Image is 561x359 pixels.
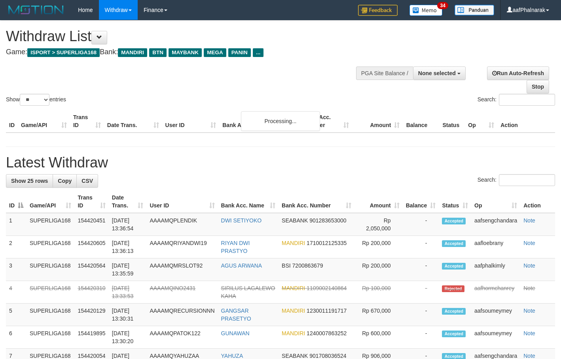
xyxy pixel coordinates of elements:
span: MANDIRI [118,48,147,57]
img: Feedback.jpg [358,5,398,16]
td: SUPERLIGA168 [27,304,74,326]
a: YAHUZA [221,353,243,359]
th: Date Trans. [104,110,162,133]
td: SUPERLIGA168 [27,236,74,258]
td: SUPERLIGA168 [27,213,74,236]
td: aafsengchandara [471,213,520,236]
td: 5 [6,304,27,326]
td: [DATE] 13:30:31 [109,304,147,326]
th: ID: activate to sort column descending [6,190,27,213]
label: Search: [478,94,555,106]
span: SEABANK [282,353,308,359]
th: Game/API [18,110,70,133]
th: Op [465,110,497,133]
h1: Latest Withdraw [6,155,555,171]
th: Trans ID [70,110,104,133]
a: AGUS ARWANA [221,262,262,269]
td: AAAAMQINO2431 [146,281,218,304]
span: Copy 7200863679 to clipboard [292,262,323,269]
a: Copy [53,174,77,188]
td: 154420605 [74,236,108,258]
td: [DATE] 13:36:54 [109,213,147,236]
span: Copy 901283653000 to clipboard [309,217,346,224]
td: aafsoumeymey [471,304,520,326]
span: 34 [437,2,448,9]
td: 3 [6,258,27,281]
span: MANDIRI [282,308,305,314]
span: MANDIRI [282,285,305,291]
th: Trans ID: activate to sort column ascending [74,190,108,213]
td: - [403,213,439,236]
td: 154420564 [74,258,108,281]
span: Copy 1230011191717 to clipboard [307,308,347,314]
th: Bank Acc. Name [219,110,301,133]
h1: Withdraw List [6,28,366,44]
td: SUPERLIGA168 [27,258,74,281]
td: 154419895 [74,326,108,349]
td: SUPERLIGA168 [27,326,74,349]
span: SEABANK [282,217,308,224]
img: panduan.png [455,5,494,15]
input: Search: [499,174,555,186]
span: MANDIRI [282,240,305,246]
span: BTN [149,48,167,57]
td: AAAAMQMRSLOT92 [146,258,218,281]
td: - [403,258,439,281]
td: - [403,236,439,258]
span: Accepted [442,218,466,224]
th: Amount: activate to sort column ascending [354,190,403,213]
th: User ID: activate to sort column ascending [146,190,218,213]
label: Search: [478,174,555,186]
a: Note [523,353,535,359]
th: Date Trans.: activate to sort column ascending [109,190,147,213]
th: Bank Acc. Name: activate to sort column ascending [218,190,279,213]
a: Run Auto-Refresh [487,66,549,80]
td: 154420451 [74,213,108,236]
span: Accepted [442,331,466,337]
a: SIRILUS LAGALEWO KAHA [221,285,275,299]
a: GUNAWAN [221,330,250,336]
img: MOTION_logo.png [6,4,66,16]
div: PGA Site Balance / [356,66,413,80]
span: Accepted [442,240,466,247]
td: 4 [6,281,27,304]
td: aafphalkimly [471,258,520,281]
td: 2 [6,236,27,258]
td: Rp 200,000 [354,258,403,281]
th: Amount [352,110,403,133]
td: AAAAMQPATOK122 [146,326,218,349]
a: Note [523,308,535,314]
td: Rp 670,000 [354,304,403,326]
th: Game/API: activate to sort column ascending [27,190,74,213]
button: None selected [413,66,466,80]
a: Note [523,285,535,291]
th: Balance [403,110,439,133]
label: Show entries [6,94,66,106]
span: CSV [81,178,93,184]
td: - [403,304,439,326]
td: - [403,281,439,304]
select: Showentries [20,94,49,106]
td: [DATE] 13:36:13 [109,236,147,258]
th: Balance: activate to sort column ascending [403,190,439,213]
th: ID [6,110,18,133]
th: Status [439,110,465,133]
span: Copy 1109002140864 to clipboard [307,285,347,291]
img: Button%20Memo.svg [409,5,443,16]
a: GANGSAR PRASETYO [221,308,251,322]
th: Op: activate to sort column ascending [471,190,520,213]
span: PANIN [228,48,251,57]
td: [DATE] 13:33:53 [109,281,147,304]
td: aafloebrany [471,236,520,258]
td: aafhormchanrey [471,281,520,304]
th: Action [497,110,555,133]
th: Action [520,190,555,213]
span: Accepted [442,308,466,315]
span: Copy 1240007863252 to clipboard [307,330,347,336]
a: RIYAN DWI PRASTYO [221,240,250,254]
td: [DATE] 13:35:59 [109,258,147,281]
span: ... [253,48,263,57]
td: 6 [6,326,27,349]
td: 1 [6,213,27,236]
td: AAAAMQRECURSIONNN [146,304,218,326]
